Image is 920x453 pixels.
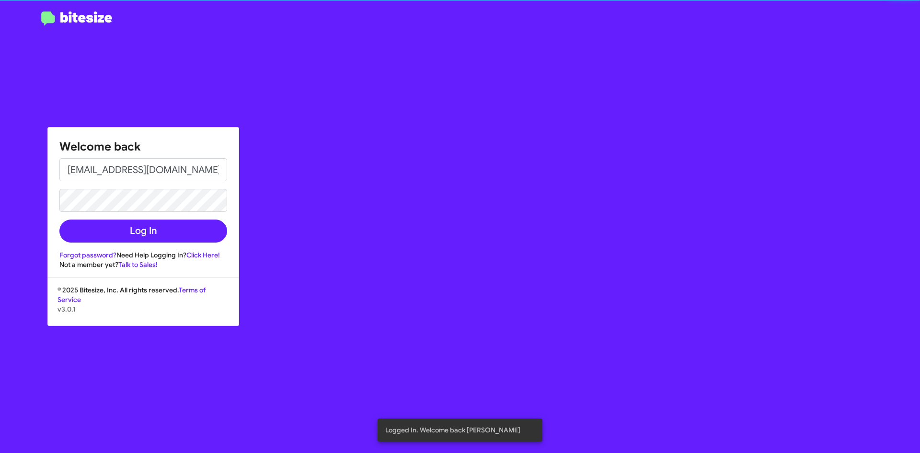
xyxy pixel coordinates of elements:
[186,251,220,259] a: Click Here!
[59,220,227,243] button: Log In
[59,251,116,259] a: Forgot password?
[118,260,158,269] a: Talk to Sales!
[385,425,520,435] span: Logged In. Welcome back [PERSON_NAME]
[59,260,227,269] div: Not a member yet?
[59,158,227,181] input: Email address
[57,304,229,314] p: v3.0.1
[48,285,239,325] div: © 2025 Bitesize, Inc. All rights reserved.
[59,250,227,260] div: Need Help Logging In?
[59,139,227,154] h1: Welcome back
